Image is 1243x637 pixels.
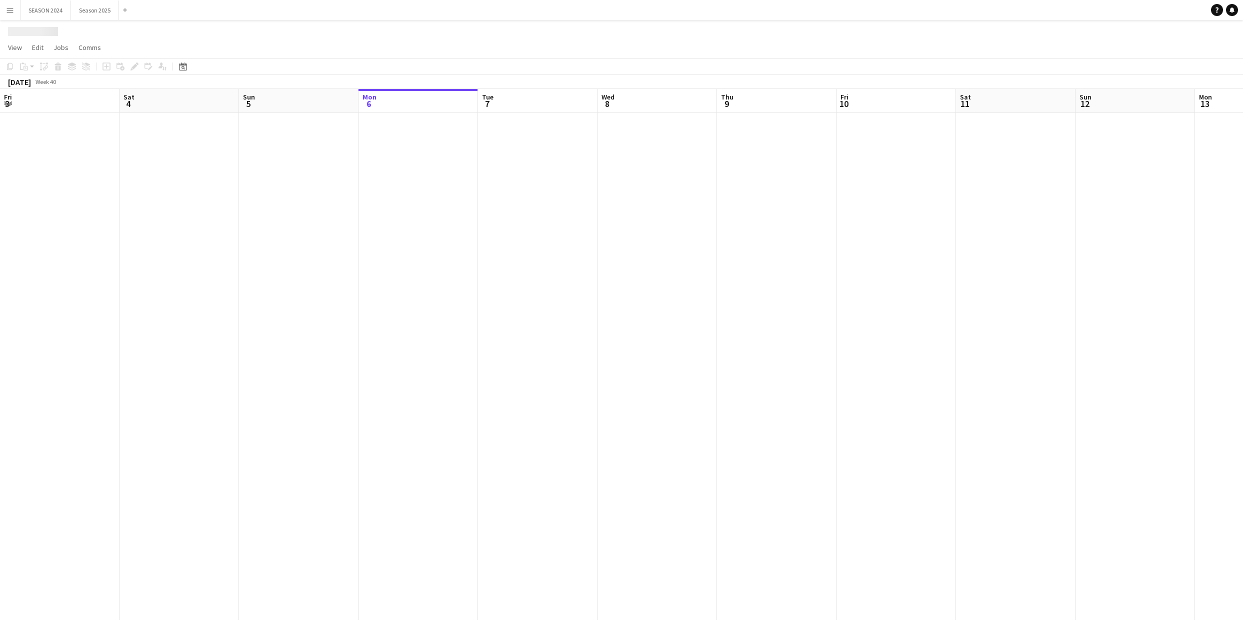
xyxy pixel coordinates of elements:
span: 5 [241,98,255,109]
div: [DATE] [8,77,31,87]
span: 12 [1078,98,1091,109]
span: 9 [719,98,733,109]
span: Wed [601,92,614,101]
span: Sat [123,92,134,101]
span: Sat [960,92,971,101]
span: Thu [721,92,733,101]
span: Edit [32,43,43,52]
a: Edit [28,41,47,54]
span: Mon [1199,92,1212,101]
span: 8 [600,98,614,109]
a: Jobs [49,41,72,54]
span: 6 [361,98,376,109]
span: Mon [362,92,376,101]
span: 10 [839,98,848,109]
span: Sun [1079,92,1091,101]
span: 11 [958,98,971,109]
span: 7 [480,98,493,109]
span: View [8,43,22,52]
a: Comms [74,41,105,54]
button: SEASON 2024 [20,0,71,20]
span: Tue [482,92,493,101]
span: Jobs [53,43,68,52]
button: Season 2025 [71,0,119,20]
span: Fri [840,92,848,101]
a: View [4,41,26,54]
span: 13 [1197,98,1212,109]
span: 4 [122,98,134,109]
span: Sun [243,92,255,101]
span: 3 [2,98,12,109]
span: Fri [4,92,12,101]
span: Comms [78,43,101,52]
span: Week 40 [33,78,58,85]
